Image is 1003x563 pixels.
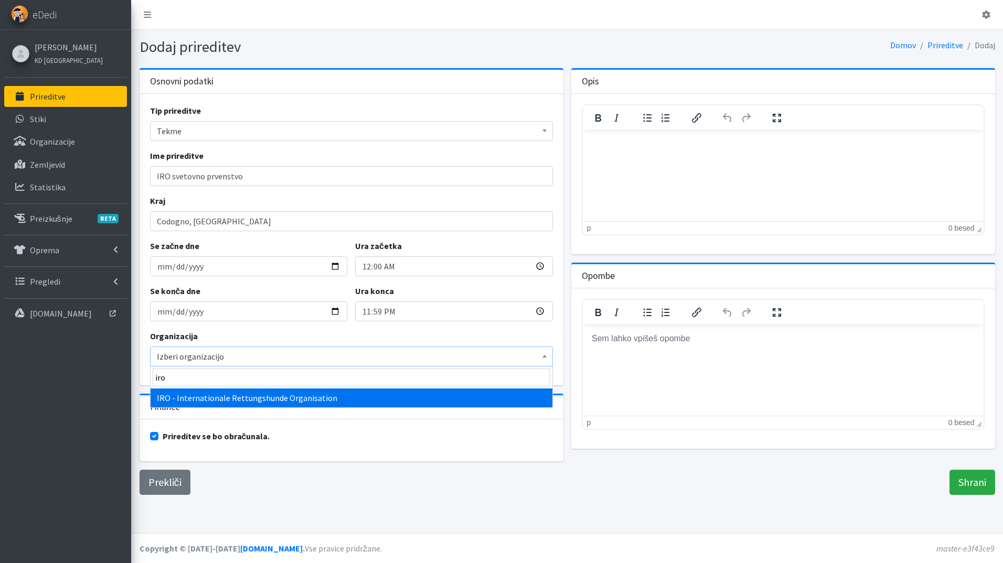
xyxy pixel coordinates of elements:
a: Domov [890,40,916,50]
a: Oprema [4,240,127,261]
body: Rich Text Area [8,8,392,20]
div: p [587,224,591,232]
a: Zemljevid [4,154,127,175]
a: Prireditve [4,86,127,107]
a: Prireditve [927,40,963,50]
button: Vstavi/uredi povezavo [688,305,706,320]
li: Dodaj [963,38,995,53]
p: [DOMAIN_NAME] [30,308,92,319]
h3: Finance [150,402,180,413]
h1: Dodaj prireditev [140,38,563,56]
span: BETA [98,214,119,223]
button: Ponovno uveljavi [737,111,755,125]
a: Pregledi [4,271,127,292]
p: Prireditve [30,91,66,102]
button: Označen seznam [638,111,656,125]
span: eDedi [33,7,57,23]
button: Oštevilčen seznam [657,305,675,320]
h3: Opombe [582,270,615,281]
label: Kraj [150,194,165,207]
button: Označen seznam [638,305,656,320]
div: p [587,418,591,427]
a: KD [GEOGRAPHIC_DATA] [35,53,103,66]
label: Ime prireditve [150,149,204,162]
p: Pregledi [30,276,60,287]
button: Čez cel zaslon [768,111,786,125]
p: Stiki [30,114,46,124]
img: eDedi [11,5,28,23]
a: Prekliči [140,470,190,495]
a: [PERSON_NAME] [35,41,103,53]
label: Ura konca [355,285,394,297]
p: Preizkušnje [30,213,72,224]
h3: Osnovni podatki [150,76,214,87]
a: Stiki [4,109,127,129]
a: PreizkušnjeBETA [4,208,127,229]
small: KD [GEOGRAPHIC_DATA] [35,56,103,64]
div: Press the Up and Down arrow keys to resize the editor. [977,223,982,233]
span: Izberi organizacijo [150,347,553,366]
em: master-e3f43ce9 [936,543,995,554]
button: Krepko [589,305,607,320]
input: Shrani [949,470,995,495]
p: Statistika [30,182,66,192]
label: Prireditev se bo obračunala. [163,430,270,442]
button: Razveljavi [719,305,737,320]
a: [DOMAIN_NAME] [240,543,303,554]
footer: Vse pravice pridržane. [131,533,1003,563]
button: Krepko [589,111,607,125]
a: [DOMAIN_NAME] [4,303,127,324]
button: Poševno [607,111,625,125]
button: Vstavi/uredi povezavo [688,111,706,125]
span: Tekme [150,121,553,141]
p: Oprema [30,245,59,255]
span: Izberi organizacijo [157,349,546,364]
label: Ura začetka [355,240,402,252]
div: Press the Up and Down arrow keys to resize the editor. [977,418,982,427]
p: Zemljevid [30,159,65,170]
a: Statistika [4,177,127,198]
input: Kraj [150,211,553,231]
span: Tekme [157,124,546,138]
button: Oštevilčen seznam [657,111,675,125]
button: Čez cel zaslon [768,305,786,320]
p: Organizacije [30,136,75,147]
label: Se začne dne [150,240,200,252]
label: Se konča dne [150,285,201,297]
label: Tip prireditve [150,104,201,117]
input: Ime prireditve [150,166,553,186]
h3: Opis [582,76,599,87]
button: 0 besed [948,418,975,427]
li: IRO - Internationale Rettungshunde Organisation [151,388,552,407]
button: 0 besed [948,224,975,232]
a: Organizacije [4,131,127,152]
button: Ponovno uveljavi [737,305,755,320]
button: Poševno [607,305,625,320]
strong: Copyright © [DATE]-[DATE] . [140,543,305,554]
label: Organizacija [150,330,198,342]
button: Razveljavi [719,111,737,125]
